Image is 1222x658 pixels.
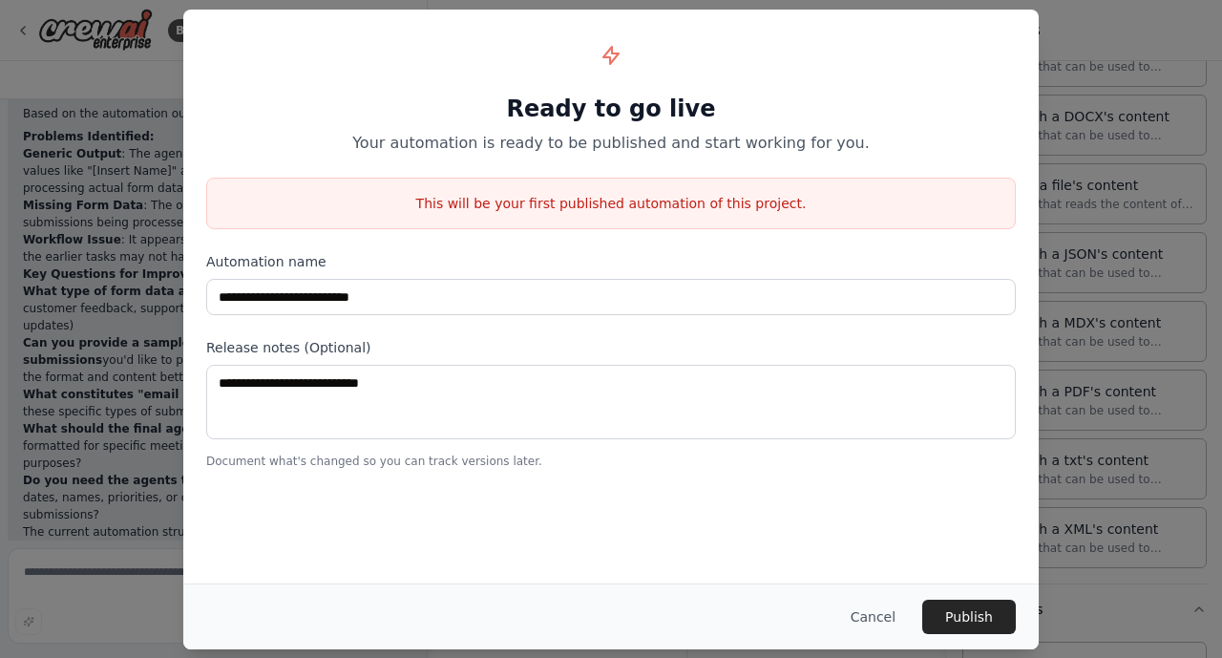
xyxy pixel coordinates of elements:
[206,132,1016,155] p: Your automation is ready to be published and start working for you.
[207,194,1015,213] p: This will be your first published automation of this project.
[206,252,1016,271] label: Automation name
[206,338,1016,357] label: Release notes (Optional)
[206,454,1016,469] p: Document what's changed so you can track versions later.
[835,600,911,634] button: Cancel
[922,600,1016,634] button: Publish
[206,94,1016,124] h1: Ready to go live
